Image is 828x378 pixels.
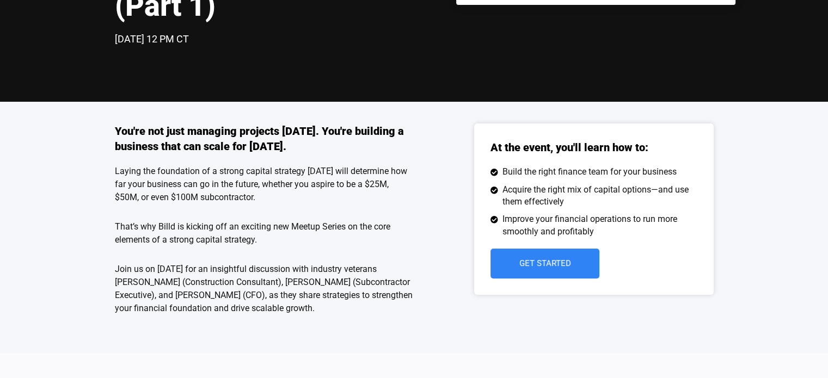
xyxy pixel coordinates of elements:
[490,140,648,155] h3: At the event, you'll learn how to:
[500,213,697,238] span: Improve your financial operations to run more smoothly and profitably
[115,33,189,45] span: [DATE] 12 PM CT
[490,249,599,278] a: Get Started
[115,123,414,154] h3: You're not just managing projects [DATE]. You're building a business that can scale for [DATE].
[115,220,414,246] p: That’s why Billd is kicking off an exciting new Meetup Series on the core elements of a strong ca...
[500,166,677,178] span: Build the right finance team for your business
[115,165,414,204] p: Laying the foundation of a strong capital strategy [DATE] will determine how far your business ca...
[519,259,571,268] span: Get Started
[500,184,697,208] span: Acquire the right mix of capital options—and use them effectively
[115,263,414,315] p: Join us on [DATE] for an insightful discussion with industry veterans [PERSON_NAME] (Construction...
